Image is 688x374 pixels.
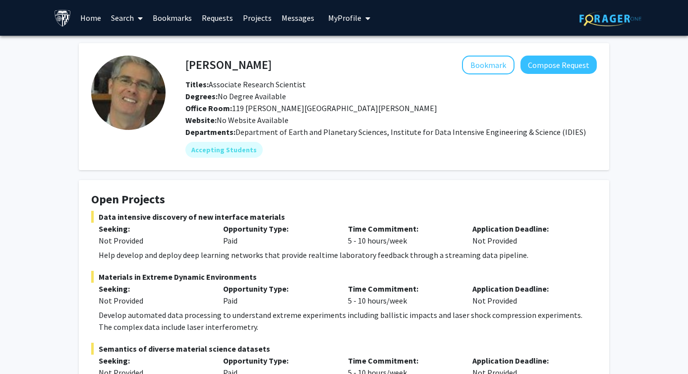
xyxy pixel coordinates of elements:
div: Paid [216,283,340,307]
div: Paid [216,223,340,247]
div: Not Provided [99,235,208,247]
iframe: Chat [7,329,42,367]
div: Not Provided [465,223,589,247]
span: No Degree Available [185,91,286,101]
span: Associate Research Scientist [185,79,306,89]
p: Seeking: [99,283,208,295]
span: Semantics of diverse material science datasets [91,343,597,355]
img: Johns Hopkins University Logo [54,9,71,27]
img: Profile Picture [91,56,166,130]
span: Materials in Extreme Dynamic Environments [91,271,597,283]
p: Seeking: [99,355,208,367]
div: 5 - 10 hours/week [341,283,465,307]
span: Department of Earth and Planetary Sciences, Institute for Data Intensive Engineering & Science (I... [235,127,586,137]
p: Time Commitment: [348,283,458,295]
h4: [PERSON_NAME] [185,56,272,74]
b: Degrees: [185,91,218,101]
a: Bookmarks [148,0,197,35]
span: Data intensive discovery of new interface materials [91,211,597,223]
img: ForagerOne Logo [579,11,641,26]
a: Requests [197,0,238,35]
p: Opportunity Type: [223,283,333,295]
p: Application Deadline: [472,355,582,367]
p: Seeking: [99,223,208,235]
div: 5 - 10 hours/week [341,223,465,247]
b: Titles: [185,79,209,89]
button: Add David Elbert to Bookmarks [462,56,515,74]
div: Help develop and deploy deep learning networks that provide realtime laboratory feedback through ... [99,249,597,261]
p: Application Deadline: [472,223,582,235]
div: Develop automated data processing to understand extreme experiments including ballistic impacts a... [99,309,597,333]
a: Projects [238,0,277,35]
a: Home [75,0,106,35]
h4: Open Projects [91,192,597,207]
button: Compose Request to David Elbert [520,56,597,74]
span: No Website Available [185,115,288,125]
p: Time Commitment: [348,355,458,367]
p: Opportunity Type: [223,355,333,367]
span: My Profile [328,13,361,23]
a: Search [106,0,148,35]
p: Time Commitment: [348,223,458,235]
span: 119 [PERSON_NAME][GEOGRAPHIC_DATA][PERSON_NAME] [185,103,437,113]
b: Website: [185,115,217,125]
b: Departments: [185,127,235,137]
p: Application Deadline: [472,283,582,295]
b: Office Room: [185,103,232,113]
p: Opportunity Type: [223,223,333,235]
div: Not Provided [99,295,208,307]
a: Messages [277,0,319,35]
mat-chip: Accepting Students [185,142,263,158]
div: Not Provided [465,283,589,307]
